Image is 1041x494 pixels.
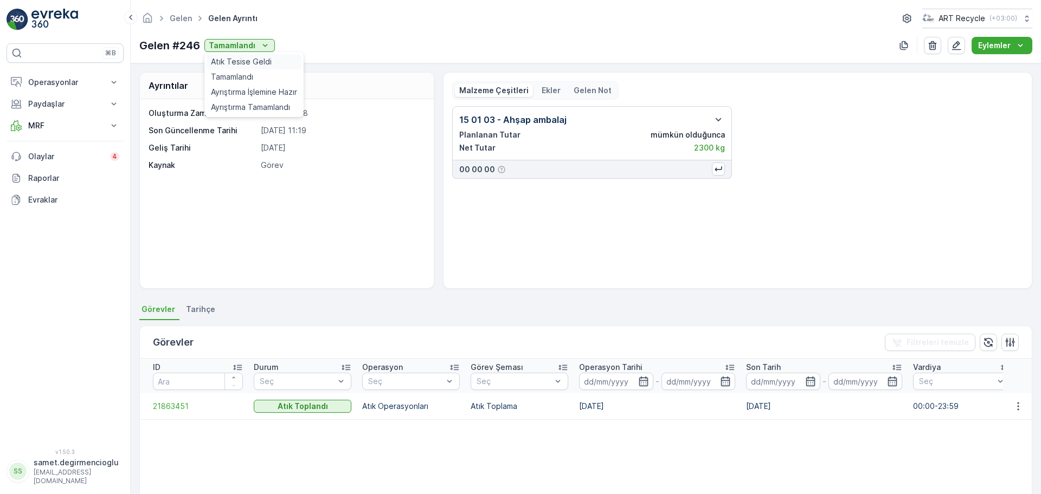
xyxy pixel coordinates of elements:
[459,85,529,96] p: Malzeme Çeşitleri
[497,165,506,174] div: Yardım Araç İkonu
[907,337,969,348] p: Filtreleri temizle
[28,77,102,88] p: Operasyonlar
[651,129,725,140] p: mümkün olduğunca
[278,401,328,412] p: Atık Toplandı
[254,400,351,413] button: Atık Toplandı
[153,362,160,373] p: ID
[31,9,78,30] img: logo_light-DOdMpM7g.png
[28,120,102,131] p: MRF
[149,160,256,171] p: Kaynak
[7,146,124,167] a: Olaylar4
[170,14,192,23] a: Gelen
[34,468,119,485] p: [EMAIL_ADDRESS][DOMAIN_NAME]
[913,401,1011,412] p: 00:00-23:59
[261,108,422,119] p: [DATE] 10:38
[574,85,612,96] p: Gelen Not
[260,376,335,387] p: Seç
[477,376,551,387] p: Seç
[7,71,124,93] button: Operasyonlar
[7,448,124,455] span: v 1.50.3
[7,93,124,115] button: Paydaşlar
[989,14,1017,23] p: ( +03:00 )
[7,9,28,30] img: logo
[471,401,568,412] p: Atık Toplama
[153,401,243,412] a: 21863451
[28,151,104,162] p: Olaylar
[153,373,243,390] input: Ara
[972,37,1032,54] button: Eylemler
[459,164,495,175] p: 00 00 00
[7,189,124,211] a: Evraklar
[211,87,297,97] span: Ayrıştırma İşlemine Hazır
[261,142,422,153] p: [DATE]
[574,393,741,420] td: [DATE]
[922,9,1032,28] button: ART Recycle(+03:00)
[28,173,119,184] p: Raporlar
[204,52,304,117] ul: Tamamlandı
[254,362,279,373] p: Durum
[149,125,256,136] p: Son Güncellenme Tarihi
[7,457,124,485] button: SSsamet.degirmencioglu[EMAIL_ADDRESS][DOMAIN_NAME]
[204,39,275,52] button: Tamamlandı
[105,49,116,57] p: ⌘B
[939,13,985,24] p: ART Recycle
[579,362,642,373] p: Operasyon Tarihi
[186,304,215,315] span: Tarihçe
[741,393,908,420] td: [DATE]
[149,142,256,153] p: Geliş Tarihi
[746,373,820,390] input: dd/mm/yyyy
[9,463,27,480] div: SS
[211,71,253,82] span: Tamamlandı
[978,40,1011,51] p: Eylemler
[919,376,994,387] p: Seç
[142,304,175,315] span: Görevler
[211,102,290,113] span: Ayrıştırma Tamamlandı
[656,375,659,388] p: -
[112,152,117,161] p: 4
[459,142,496,153] p: Net Tutar
[661,373,736,390] input: dd/mm/yyyy
[7,167,124,189] a: Raporlar
[261,125,422,136] p: [DATE] 11:19
[362,401,460,412] p: Atık Operasyonları
[471,362,523,373] p: Görev Şeması
[149,108,256,119] p: Oluşturma Zamanı
[746,362,781,373] p: Son Tarih
[579,373,653,390] input: dd/mm/yyyy
[368,376,443,387] p: Seç
[459,129,520,140] p: Planlanan Tutar
[28,194,119,205] p: Evraklar
[34,457,119,468] p: samet.degirmencioglu
[149,79,188,92] p: Ayrıntılar
[542,85,561,96] p: Ekler
[694,142,725,153] p: 2300 kg
[28,99,102,109] p: Paydaşlar
[885,334,975,351] button: Filtreleri temizle
[828,373,903,390] input: dd/mm/yyyy
[139,37,200,54] p: Gelen #246
[209,40,255,51] p: Tamamlandı
[822,375,826,388] p: -
[261,160,422,171] p: Görev
[7,115,124,136] button: MRF
[153,335,194,350] p: Görevler
[459,113,567,126] p: 15 01 03 - Ahşap ambalaj
[922,12,934,24] img: image_23.png
[913,362,941,373] p: Vardiya
[211,56,272,67] span: Atık Tesise Geldi
[362,362,403,373] p: Operasyon
[142,16,153,25] a: Ana Sayfa
[206,13,260,24] span: Gelen ayrıntı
